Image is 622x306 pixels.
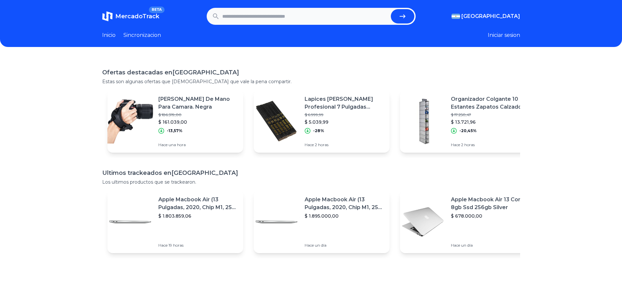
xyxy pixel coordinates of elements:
p: $ 13.721,96 [451,119,531,125]
p: Apple Macbook Air (13 Pulgadas, 2020, Chip M1, 256 Gb De Ssd, 8 Gb De Ram) - Plata [305,196,384,211]
p: Hace un día [305,243,384,248]
a: Featured imageApple Macbook Air (13 Pulgadas, 2020, Chip M1, 256 Gb De Ssd, 8 Gb De Ram) - Plata$... [254,191,390,253]
p: -20,45% [459,128,477,133]
p: $ 5.039,99 [305,119,384,125]
img: MercadoTrack [102,11,113,22]
a: Featured imageLapices [PERSON_NAME] Profesional 7 Pulgadas [PERSON_NAME] X12$ 6.999,99$ 5.039,99-... [254,90,390,153]
span: BETA [149,7,164,13]
p: [PERSON_NAME] De Mano Para Camara. Negra [158,95,238,111]
p: Hace 2 horas [451,142,531,147]
p: Hace un día [451,243,531,248]
img: Featured image [400,99,446,144]
p: $ 1.895.000,00 [305,213,384,219]
img: Featured image [254,99,299,144]
button: [GEOGRAPHIC_DATA] [452,12,520,20]
p: $ 17.250,47 [451,112,531,117]
p: $ 1.803.859,06 [158,213,238,219]
a: MercadoTrackBETA [102,11,159,22]
p: Hace 2 horas [305,142,384,147]
p: Hace una hora [158,142,238,147]
a: Inicio [102,31,116,39]
p: Lapices [PERSON_NAME] Profesional 7 Pulgadas [PERSON_NAME] X12 [305,95,384,111]
a: Featured image[PERSON_NAME] De Mano Para Camara. Negra$ 186.319,00$ 161.039,00-13,57%Hace una hora [107,90,243,153]
p: Hace 19 horas [158,243,238,248]
h1: Ultimos trackeados en [GEOGRAPHIC_DATA] [102,168,520,177]
p: $ 161.039,00 [158,119,238,125]
p: Estas son algunas ofertas que [DEMOGRAPHIC_DATA] que vale la pena compartir. [102,78,520,85]
a: Featured imageApple Macbook Air 13 Core I5 8gb Ssd 256gb Silver$ 678.000,00Hace un día [400,191,536,253]
p: -28% [313,128,324,133]
p: Organizador Colgante 10 Estantes Zapatos Calzado Zapatero [451,95,531,111]
p: Apple Macbook Air (13 Pulgadas, 2020, Chip M1, 256 Gb De Ssd, 8 Gb De Ram) - Plata [158,196,238,211]
img: Featured image [400,199,446,245]
img: Featured image [107,199,153,245]
a: Featured imageOrganizador Colgante 10 Estantes Zapatos Calzado Zapatero$ 17.250,47$ 13.721,96-20,... [400,90,536,153]
span: [GEOGRAPHIC_DATA] [461,12,520,20]
p: Apple Macbook Air 13 Core I5 8gb Ssd 256gb Silver [451,196,531,211]
span: MercadoTrack [115,13,159,20]
a: Sincronizacion [123,31,161,39]
h1: Ofertas destacadas en [GEOGRAPHIC_DATA] [102,68,520,77]
p: $ 6.999,99 [305,112,384,117]
img: Featured image [107,99,153,144]
p: $ 186.319,00 [158,112,238,117]
button: Iniciar sesion [488,31,520,39]
img: Featured image [254,199,299,245]
p: Los ultimos productos que se trackearon. [102,179,520,185]
p: -13,57% [167,128,183,133]
img: Argentina [452,14,460,19]
p: $ 678.000,00 [451,213,531,219]
a: Featured imageApple Macbook Air (13 Pulgadas, 2020, Chip M1, 256 Gb De Ssd, 8 Gb De Ram) - Plata$... [107,191,243,253]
